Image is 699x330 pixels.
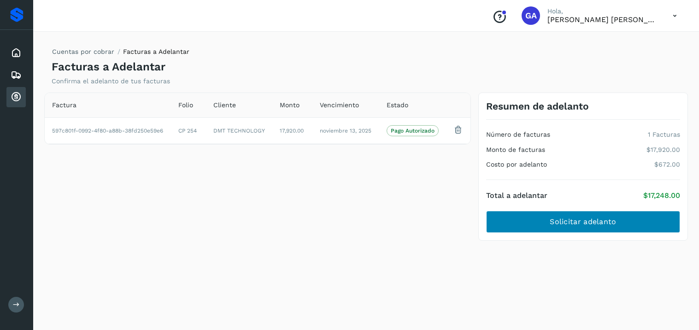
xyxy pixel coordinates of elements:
p: $672.00 [654,161,680,168]
div: Cuentas por cobrar [6,87,26,107]
p: 1 Facturas [648,131,680,139]
span: Cliente [213,100,236,110]
p: $17,248.00 [643,191,680,200]
td: CP 254 [171,117,206,144]
div: Embarques [6,65,26,85]
span: Folio [178,100,193,110]
span: 17,920.00 [280,127,304,134]
span: noviembre 13, 2025 [320,127,371,134]
span: Vencimiento [320,100,359,110]
h4: Monto de facturas [486,146,545,154]
h4: Facturas a Adelantar [52,60,165,74]
p: $17,920.00 [646,146,680,154]
span: Solicitar adelanto [550,217,616,227]
span: Monto [280,100,300,110]
span: Facturas a Adelantar [123,48,189,55]
p: Confirma el adelanto de tus facturas [52,77,170,85]
h4: Total a adelantar [486,191,547,200]
p: GABRIELA ARENAS DELGADILLO [547,15,658,24]
span: Estado [387,100,408,110]
a: Cuentas por cobrar [52,48,114,55]
span: Factura [52,100,76,110]
h3: Resumen de adelanto [486,100,589,112]
p: Pago Autorizado [391,127,435,134]
h4: Costo por adelanto [486,161,547,168]
div: Inicio [6,43,26,63]
p: Hola, [547,7,658,15]
button: Solicitar adelanto [486,211,680,233]
td: DMT TECHNOLOGY [206,117,272,144]
td: 597c801f-0992-4f80-a88b-38fd250e59e6 [45,117,171,144]
h4: Número de facturas [486,131,550,139]
nav: breadcrumb [52,47,189,60]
